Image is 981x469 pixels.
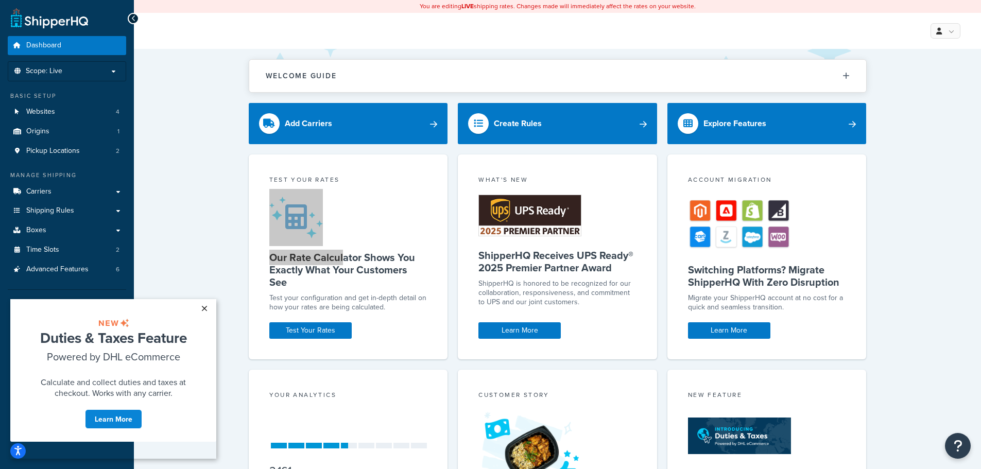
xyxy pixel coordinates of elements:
span: Boxes [26,226,46,235]
span: Advanced Features [26,265,89,274]
li: Time Slots [8,240,126,259]
div: What's New [478,175,636,187]
div: Customer Story [478,390,636,402]
span: Time Slots [26,246,59,254]
div: Test your rates [269,175,427,187]
b: LIVE [461,2,474,11]
div: Your Analytics [269,390,427,402]
a: Shipping Rules [8,201,126,220]
div: Migrate your ShipperHQ account at no cost for a quick and seamless transition. [688,293,846,312]
h2: Welcome Guide [266,72,337,80]
span: Origins [26,127,49,136]
div: Basic Setup [8,92,126,100]
span: Calculate and collect duties and taxes at checkout. Works with any carrier. [30,77,176,99]
div: Create Rules [494,116,542,131]
button: Open Resource Center [945,433,971,459]
span: Scope: Live [26,67,62,76]
a: Advanced Features6 [8,260,126,279]
a: Explore Features [667,103,867,144]
a: Help Docs [8,366,126,384]
li: Origins [8,122,126,141]
a: Test Your Rates [269,322,352,339]
div: Add Carriers [285,116,332,131]
p: ShipperHQ is honored to be recognized for our collaboration, responsiveness, and commitment to UP... [478,279,636,307]
a: Boxes [8,221,126,240]
li: Pickup Locations [8,142,126,161]
a: Websites4 [8,102,126,121]
div: New Feature [688,390,846,402]
a: Learn More [688,322,770,339]
a: Pickup Locations2 [8,142,126,161]
div: Test your configuration and get in-depth detail on how your rates are being calculated. [269,293,427,312]
li: Advanced Features [8,260,126,279]
span: Duties & Taxes Feature [30,28,177,49]
div: Account Migration [688,175,846,187]
span: Dashboard [26,41,61,50]
a: Test Your Rates [8,308,126,327]
h5: Our Rate Calculator Shows You Exactly What Your Customers See [269,251,427,288]
a: Dashboard [8,36,126,55]
span: Powered by DHL eCommerce [37,50,170,65]
a: Origins1 [8,122,126,141]
button: Welcome Guide [249,60,866,92]
span: Shipping Rules [26,206,74,215]
a: Learn More [478,322,561,339]
a: Add Carriers [249,103,448,144]
span: 6 [116,265,119,274]
div: Explore Features [703,116,766,131]
span: 4 [116,108,119,116]
div: Resources [8,298,126,306]
span: Pickup Locations [26,147,80,155]
span: 1 [117,127,119,136]
a: Carriers [8,182,126,201]
li: Websites [8,102,126,121]
h5: ShipperHQ Receives UPS Ready® 2025 Premier Partner Award [478,249,636,274]
a: Create Rules [458,103,657,144]
a: Marketplace [8,327,126,346]
h5: Switching Platforms? Migrate ShipperHQ With Zero Disruption [688,264,846,288]
span: 2 [116,246,119,254]
a: Learn More [75,110,132,130]
span: Websites [26,108,55,116]
a: Time Slots2 [8,240,126,259]
div: Manage Shipping [8,171,126,180]
span: Carriers [26,187,51,196]
a: Analytics [8,346,126,365]
span: 2 [116,147,119,155]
